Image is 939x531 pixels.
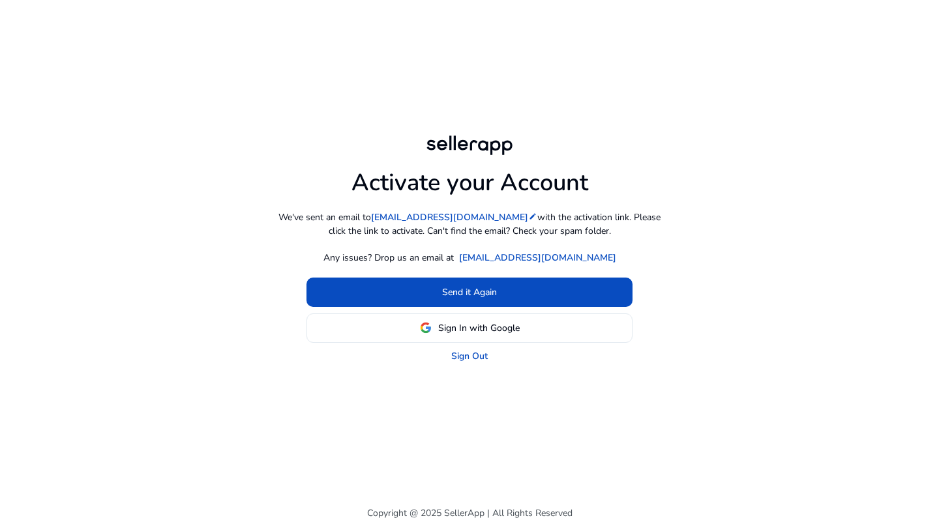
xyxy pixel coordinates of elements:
button: Send it Again [306,278,633,307]
span: Send it Again [442,285,497,299]
p: We've sent an email to with the activation link. Please click the link to activate. Can't find th... [274,210,665,238]
a: Sign Out [451,349,488,363]
a: [EMAIL_ADDRESS][DOMAIN_NAME] [459,251,616,265]
button: Sign In with Google [306,313,633,343]
a: [EMAIL_ADDRESS][DOMAIN_NAME] [371,210,537,224]
p: Any issues? Drop us an email at [323,251,454,265]
h1: Activate your Account [351,158,588,197]
span: Sign In with Google [438,321,520,335]
img: google-logo.svg [420,322,432,334]
mat-icon: edit [528,212,537,221]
